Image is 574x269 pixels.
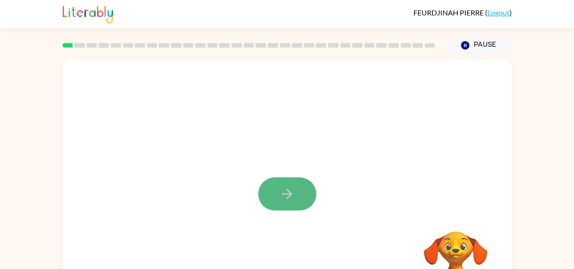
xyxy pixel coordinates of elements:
[413,8,512,17] div: ( )
[413,8,485,17] span: FEURDJINAH PIERRE
[446,35,512,56] button: Pause
[63,4,113,24] img: Literably
[487,8,510,17] a: Logout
